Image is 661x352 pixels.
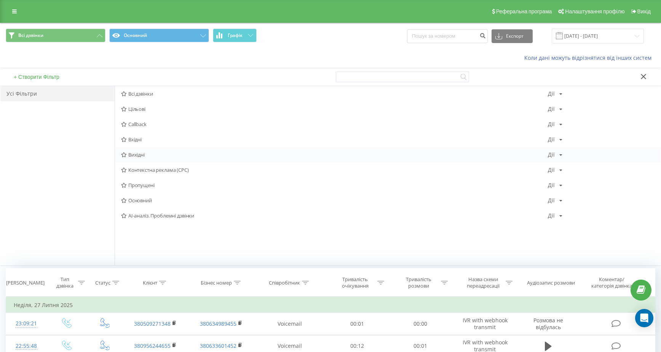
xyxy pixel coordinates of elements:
[11,74,62,80] button: + Створити Фільтр
[18,32,43,38] span: Всі дзвінки
[6,29,105,42] button: Всі дзвінки
[524,54,655,61] a: Коли дані можуть відрізнятися вiд інших систем
[548,182,555,188] div: Дії
[325,313,388,335] td: 00:01
[143,280,157,286] div: Клієнт
[121,213,548,218] span: AI-аналіз. Проблемні дзвінки
[463,276,504,289] div: Назва схеми переадресації
[254,313,325,335] td: Voicemail
[548,152,555,157] div: Дії
[213,29,257,42] button: Графік
[398,276,439,289] div: Тривалість розмови
[121,122,548,127] span: Callback
[389,313,452,335] td: 00:00
[492,29,533,43] button: Експорт
[6,298,655,313] td: Неділя, 27 Липня 2025
[0,86,115,101] div: Усі Фільтри
[95,280,110,286] div: Статус
[121,198,548,203] span: Основний
[548,167,555,173] div: Дії
[14,316,39,331] div: 23:09:21
[53,276,77,289] div: Тип дзвінка
[134,320,171,327] a: 380509271348
[637,8,651,14] span: Вихід
[548,198,555,203] div: Дії
[6,280,45,286] div: [PERSON_NAME]
[121,182,548,188] span: Пропущені
[548,91,555,96] div: Дії
[121,152,548,157] span: Вихідні
[269,280,300,286] div: Співробітник
[565,8,624,14] span: Налаштування профілю
[548,213,555,218] div: Дії
[121,167,548,173] span: Контекстна реклама (CPC)
[201,280,232,286] div: Бізнес номер
[548,137,555,142] div: Дії
[109,29,209,42] button: Основний
[533,317,563,331] span: Розмова не відбулась
[527,280,575,286] div: Аудіозапис розмови
[548,122,555,127] div: Дії
[121,91,548,96] span: Всі дзвінки
[635,309,653,327] div: Open Intercom Messenger
[638,73,649,81] button: Закрити
[452,313,518,335] td: IVR with webhook transmit
[121,106,548,112] span: Цільові
[200,342,236,349] a: 380633601452
[121,137,548,142] span: Вхідні
[335,276,375,289] div: Тривалість очікування
[548,106,555,112] div: Дії
[228,33,243,38] span: Графік
[134,342,171,349] a: 380956244655
[200,320,236,327] a: 380634989455
[496,8,552,14] span: Реферальна програма
[407,29,488,43] input: Пошук за номером
[589,276,634,289] div: Коментар/категорія дзвінка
